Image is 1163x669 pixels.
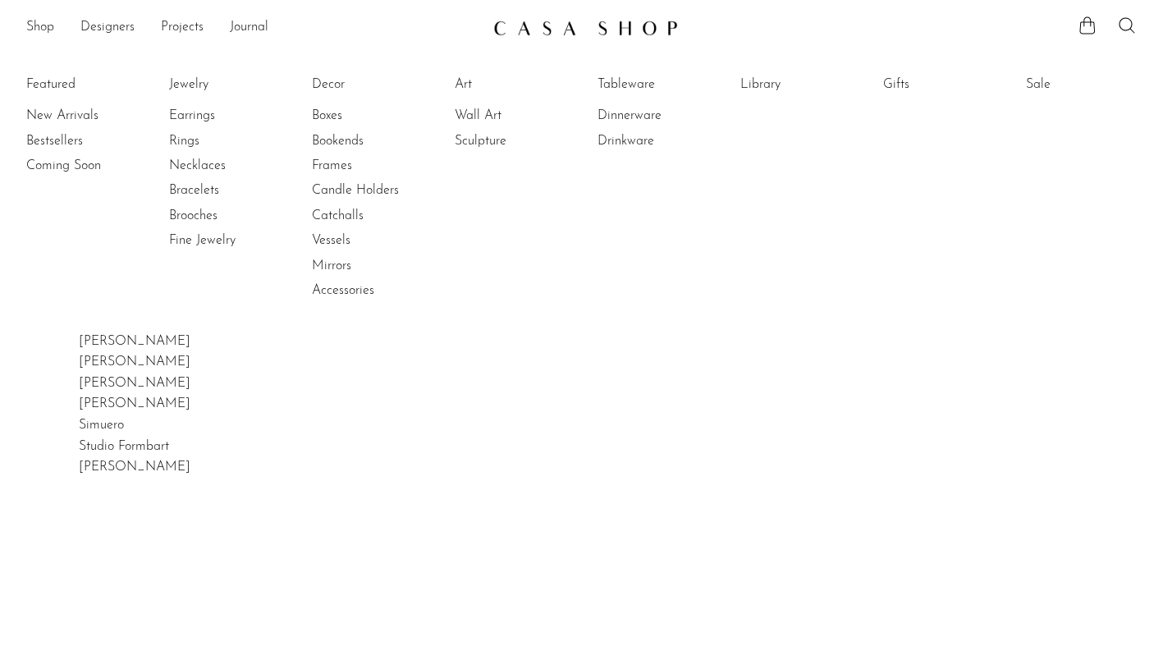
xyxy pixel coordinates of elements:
[26,132,149,150] a: Bestsellers
[79,335,190,348] a: [PERSON_NAME]
[79,419,124,432] a: Simuero
[79,397,190,410] a: [PERSON_NAME]
[26,107,149,125] a: New Arrivals
[312,107,435,125] a: Boxes
[455,76,578,94] a: Art
[169,72,292,254] ul: Jewelry
[79,461,190,474] a: [PERSON_NAME]
[312,76,435,94] a: Decor
[598,72,721,154] ul: Tableware
[169,231,292,250] a: Fine Jewelry
[26,157,149,175] a: Coming Soon
[1026,72,1149,103] ul: Sale
[169,157,292,175] a: Necklaces
[26,14,480,42] nav: Desktop navigation
[740,72,863,103] ul: Library
[161,17,204,39] a: Projects
[312,157,435,175] a: Frames
[230,17,268,39] a: Journal
[169,181,292,199] a: Bracelets
[79,377,190,390] a: [PERSON_NAME]
[79,440,169,453] a: Studio Formbart
[312,207,435,225] a: Catchalls
[312,257,435,275] a: Mirrors
[740,76,863,94] a: Library
[312,132,435,150] a: Bookends
[455,72,578,154] ul: Art
[455,132,578,150] a: Sculpture
[312,72,435,304] ul: Decor
[79,355,190,369] a: [PERSON_NAME]
[169,207,292,225] a: Brooches
[80,17,135,39] a: Designers
[598,132,721,150] a: Drinkware
[883,72,1006,103] ul: Gifts
[26,103,149,178] ul: Featured
[455,107,578,125] a: Wall Art
[312,231,435,250] a: Vessels
[312,181,435,199] a: Candle Holders
[312,282,435,300] a: Accessories
[26,17,54,39] a: Shop
[598,107,721,125] a: Dinnerware
[169,76,292,94] a: Jewelry
[598,76,721,94] a: Tableware
[883,76,1006,94] a: Gifts
[169,107,292,125] a: Earrings
[169,132,292,150] a: Rings
[1026,76,1149,94] a: Sale
[26,14,480,42] ul: NEW HEADER MENU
